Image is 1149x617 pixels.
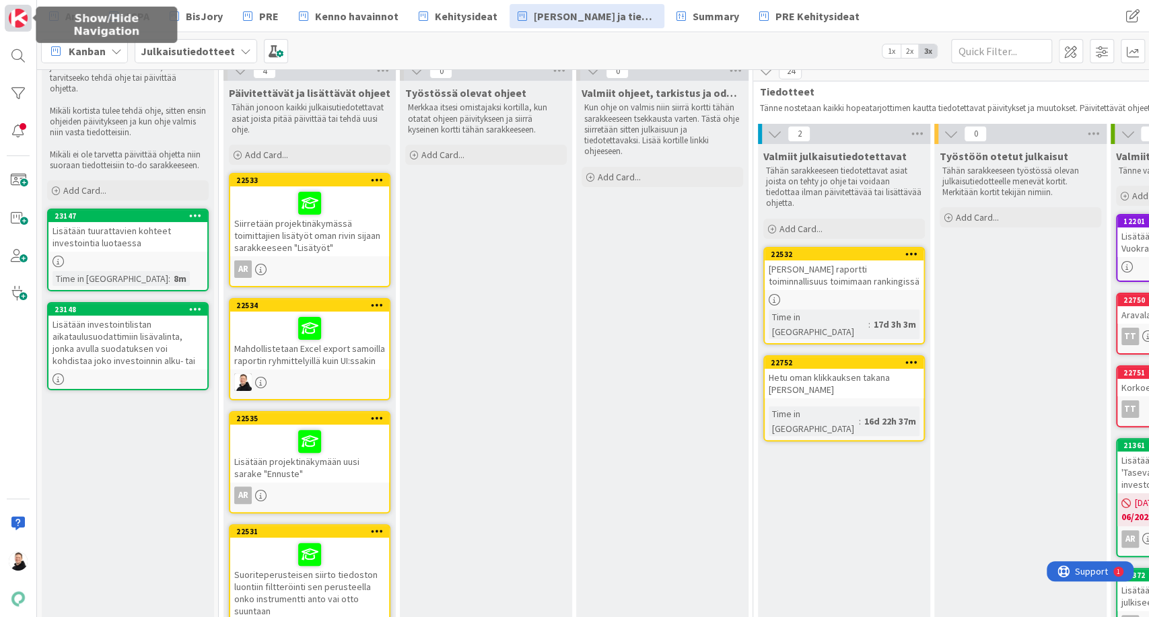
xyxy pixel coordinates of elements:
[763,149,907,163] span: Valmiit julkaisutiedotettavat
[245,149,288,161] span: Add Card...
[870,317,919,332] div: 17d 3h 3m
[230,525,389,538] div: 22531
[229,411,390,513] a: 22535Lisätään projektinäkymään uusi sarake "Ennuste"AR
[230,373,389,391] div: AN
[48,210,207,252] div: 23147Lisätään tuurattavien kohteet investointia luotaessa
[942,166,1099,198] p: Tähän sarakkeeseen työstössä olevan julkaisutiedotteelle menevät kortit. Merkitään kortit tekijän...
[47,302,209,390] a: 23148Lisätään investointilistan aikataulusuodattimiin lisävalinta, jonka avulla suodatuksen voi k...
[1121,328,1139,345] div: TT
[55,211,207,221] div: 23147
[534,8,656,24] span: [PERSON_NAME] ja tiedotteet
[408,102,564,135] p: Merkkaa itsesi omistajaksi kortilla, kun otatat ohjeen päivitykseen ja siirrä kyseinen kortti täh...
[236,527,389,536] div: 22531
[230,174,389,256] div: 22533Siirretään projektinäkymässä toimittajien lisätyöt oman rivin sijaan sarakkeeseen "Lisätyöt"
[230,299,389,312] div: 22534
[48,316,207,369] div: Lisätään investointilistan aikataulusuodattimiin lisävalinta, jonka avulla suodatuksen voi kohdis...
[141,44,235,58] b: Julkaisutiedotteet
[230,186,389,256] div: Siirretään projektinäkymässä toimittajien lisätyöt oman rivin sijaan sarakkeeseen "Lisätyöt"
[964,126,987,142] span: 0
[230,299,389,369] div: 22534Mahdollistetaan Excel export samoilla raportin ryhmittelyillä kuin UI:ssakin
[421,149,464,161] span: Add Card...
[763,247,925,344] a: 22532[PERSON_NAME] raportti toiminnallisuus toimimaan rankingissäTime in [GEOGRAPHIC_DATA]:17d 3h 3m
[606,63,629,79] span: 0
[47,209,209,291] a: 23147Lisätään tuurattavien kohteet investointia luotaessaTime in [GEOGRAPHIC_DATA]:8m
[69,43,106,59] span: Kanban
[230,260,389,278] div: AR
[771,250,924,259] div: 22532
[765,260,924,290] div: [PERSON_NAME] raportti toiminnallisuus toimimaan rankingissä
[956,211,999,223] span: Add Card...
[765,248,924,290] div: 22532[PERSON_NAME] raportti toiminnallisuus toimimaan rankingissä
[186,8,223,24] span: BisJory
[788,126,810,142] span: 2
[859,414,861,429] span: :
[70,5,73,16] div: 1
[55,305,207,314] div: 23148
[230,486,389,504] div: AR
[951,39,1052,63] input: Quick Filter...
[668,4,747,28] a: Summary
[775,8,860,24] span: PRE Kehitysideat
[236,301,389,310] div: 22534
[868,317,870,332] span: :
[9,9,28,28] img: Visit kanbanzone.com
[53,271,168,286] div: Time in [GEOGRAPHIC_DATA]
[751,4,868,28] a: PRE Kehitysideat
[919,44,937,58] span: 3x
[411,4,506,28] a: Kehitysideat
[168,271,170,286] span: :
[235,4,287,28] a: PRE
[41,12,172,38] h5: Show/Hide Navigation
[315,8,398,24] span: Kenno havainnot
[236,176,389,185] div: 22533
[429,63,452,79] span: 0
[230,412,389,425] div: 22535
[48,303,207,316] div: 23148
[882,44,901,58] span: 1x
[232,102,388,135] p: Tähän jonoon kaikki julkaisutiedotettavat asiat joista pitää päivittää tai tehdä uusi ohje.
[510,4,664,28] a: [PERSON_NAME] ja tiedotteet
[48,222,207,252] div: Lisätään tuurattavien kohteet investointia luotaessa
[230,312,389,369] div: Mahdollistetaan Excel export samoilla raportin ryhmittelyillä kuin UI:ssakin
[230,412,389,482] div: 22535Lisätään projektinäkymään uusi sarake "Ennuste"
[766,166,922,209] p: Tähän sarakkeeseen tiedotettavat asiat joista on tehty jo ohje tai voidaan tiedottaa ilman päivit...
[598,171,641,183] span: Add Card...
[693,8,739,24] span: Summary
[230,174,389,186] div: 22533
[234,260,252,278] div: AR
[101,4,158,28] a: ASPA
[771,358,924,367] div: 22752
[1121,530,1139,548] div: AR
[763,355,925,441] a: 22752Hetu oman klikkauksen takana [PERSON_NAME]Time in [GEOGRAPHIC_DATA]:16d 22h 37m
[48,303,207,369] div: 23148Lisätään investointilistan aikataulusuodattimiin lisävalinta, jonka avulla suodatuksen voi k...
[236,414,389,423] div: 22535
[253,63,276,79] span: 4
[229,173,390,287] a: 22533Siirretään projektinäkymässä toimittajien lisätyöt oman rivin sijaan sarakkeeseen "Lisätyöt"AR
[779,223,823,235] span: Add Card...
[940,149,1068,163] span: Työstöön otetut julkaisut
[48,210,207,222] div: 23147
[861,414,919,429] div: 16d 22h 37m
[584,102,740,157] p: Kun ohje on valmis niin siirrä kortti tähän sarakkeeseen tsekkausta varten. Tästä ohje siirretään...
[291,4,407,28] a: Kenno havainnot
[435,8,497,24] span: Kehitysideat
[28,2,61,18] span: Support
[229,298,390,400] a: 22534Mahdollistetaan Excel export samoilla raportin ryhmittelyillä kuin UI:ssakinAN
[901,44,919,58] span: 2x
[170,271,190,286] div: 8m
[765,369,924,398] div: Hetu oman klikkauksen takana [PERSON_NAME]
[765,357,924,369] div: 22752
[230,425,389,482] div: Lisätään projektinäkymään uusi sarake "Ennuste"
[405,86,526,100] span: Työstössä olevat ohjeet
[50,149,206,172] p: Mikäli ei ole tarvetta päivittää ohjetta niin suoraan tiedotteisiin to-do sarakkeeseen.
[769,406,859,436] div: Time in [GEOGRAPHIC_DATA]
[765,357,924,398] div: 22752Hetu oman klikkauksen takana [PERSON_NAME]
[259,8,279,24] span: PRE
[769,310,868,339] div: Time in [GEOGRAPHIC_DATA]
[63,184,106,196] span: Add Card...
[582,86,743,100] span: Valmiit ohjeet, tarkistus ja odottamaan julkaisua
[765,248,924,260] div: 22532
[9,589,28,608] img: avatar
[41,4,97,28] a: Ansu
[162,4,231,28] a: BisJory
